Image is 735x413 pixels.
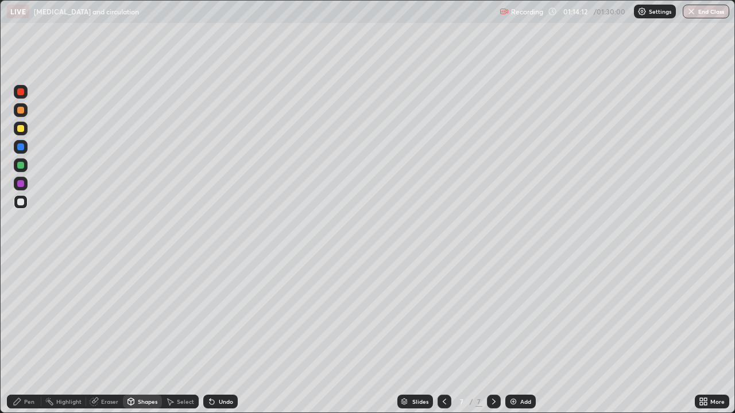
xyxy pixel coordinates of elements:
div: More [710,399,725,404]
p: LIVE [10,7,26,16]
p: Recording [511,7,543,16]
div: / [470,398,473,405]
div: Highlight [56,399,82,404]
div: 7 [456,398,467,405]
div: Undo [219,399,233,404]
div: Eraser [101,399,118,404]
button: End Class [683,5,729,18]
div: Slides [412,399,428,404]
img: add-slide-button [509,397,518,406]
div: 7 [475,396,482,407]
img: recording.375f2c34.svg [500,7,509,16]
img: end-class-cross [687,7,696,16]
img: class-settings-icons [637,7,647,16]
div: Select [177,399,194,404]
p: [MEDICAL_DATA] and circulation [34,7,139,16]
div: Shapes [138,399,157,404]
div: Pen [24,399,34,404]
p: Settings [649,9,671,14]
div: Add [520,399,531,404]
